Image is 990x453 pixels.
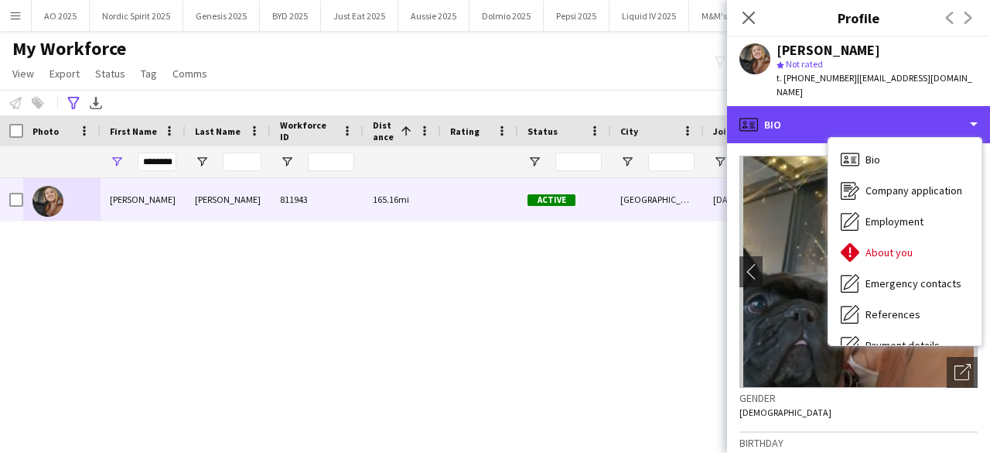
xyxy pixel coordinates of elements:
span: About you [865,245,913,259]
button: Dolmio 2025 [469,1,544,31]
button: M&M's 2025 [689,1,760,31]
h3: Birthday [739,436,978,450]
button: Nordic Spirit 2025 [90,1,183,31]
input: City Filter Input [648,153,695,171]
button: Just Eat 2025 [321,1,398,31]
span: [DEMOGRAPHIC_DATA] [739,407,831,418]
div: Bio [727,106,990,143]
span: | [EMAIL_ADDRESS][DOMAIN_NAME] [777,72,972,98]
span: Last Name [195,125,241,137]
div: Employment [828,206,981,237]
span: Not rated [786,58,823,70]
button: Open Filter Menu [620,155,634,169]
div: References [828,299,981,330]
div: [PERSON_NAME] [186,178,271,221]
h3: Profile [727,8,990,28]
button: Open Filter Menu [195,155,209,169]
div: Bio [828,144,981,175]
div: [DATE] [704,178,797,221]
app-action-btn: Export XLSX [87,94,105,112]
span: Tag [141,67,157,81]
span: Employment [865,214,923,228]
span: Comms [172,67,207,81]
span: Bio [865,153,880,166]
button: BYD 2025 [260,1,321,31]
span: View [12,67,34,81]
button: Open Filter Menu [110,155,124,169]
button: Genesis 2025 [183,1,260,31]
span: t. [PHONE_NUMBER] [777,72,857,84]
button: Open Filter Menu [527,155,541,169]
div: Company application [828,175,981,206]
app-action-btn: Advanced filters [64,94,83,112]
span: Status [527,125,558,137]
span: Company application [865,184,962,197]
input: First Name Filter Input [138,153,176,171]
img: Crew avatar or photo [739,156,978,388]
span: Rating [450,125,480,137]
input: Last Name Filter Input [223,153,261,171]
span: Workforce ID [280,119,336,142]
div: [GEOGRAPHIC_DATA] [611,178,704,221]
div: Open photos pop-in [947,357,978,388]
span: First Name [110,125,157,137]
input: Workforce ID Filter Input [308,153,354,171]
div: [PERSON_NAME] [101,178,186,221]
span: Export [49,67,80,81]
button: Pepsi 2025 [544,1,609,31]
div: About you [828,237,981,268]
a: Comms [166,63,213,84]
span: Joined [713,125,743,137]
span: City [620,125,638,137]
a: View [6,63,40,84]
button: Aussie 2025 [398,1,469,31]
span: Photo [32,125,59,137]
span: My Workforce [12,37,126,60]
button: Liquid IV 2025 [609,1,689,31]
h3: Gender [739,391,978,405]
img: Rhiannon Bates [32,186,63,217]
span: Status [95,67,125,81]
button: Open Filter Menu [280,155,294,169]
span: 165.16mi [373,194,409,205]
div: [PERSON_NAME] [777,43,880,57]
span: Emergency contacts [865,276,961,290]
a: Status [89,63,131,84]
div: Payment details [828,330,981,361]
input: Status Filter Input [555,153,602,171]
div: Emergency contacts [828,268,981,299]
button: AO 2025 [32,1,90,31]
span: References [865,307,920,321]
span: Distance [373,119,394,142]
a: Export [43,63,86,84]
span: Payment details [865,338,940,352]
button: Open Filter Menu [713,155,727,169]
span: Active [527,194,575,206]
div: 811943 [271,178,364,221]
a: Tag [135,63,163,84]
